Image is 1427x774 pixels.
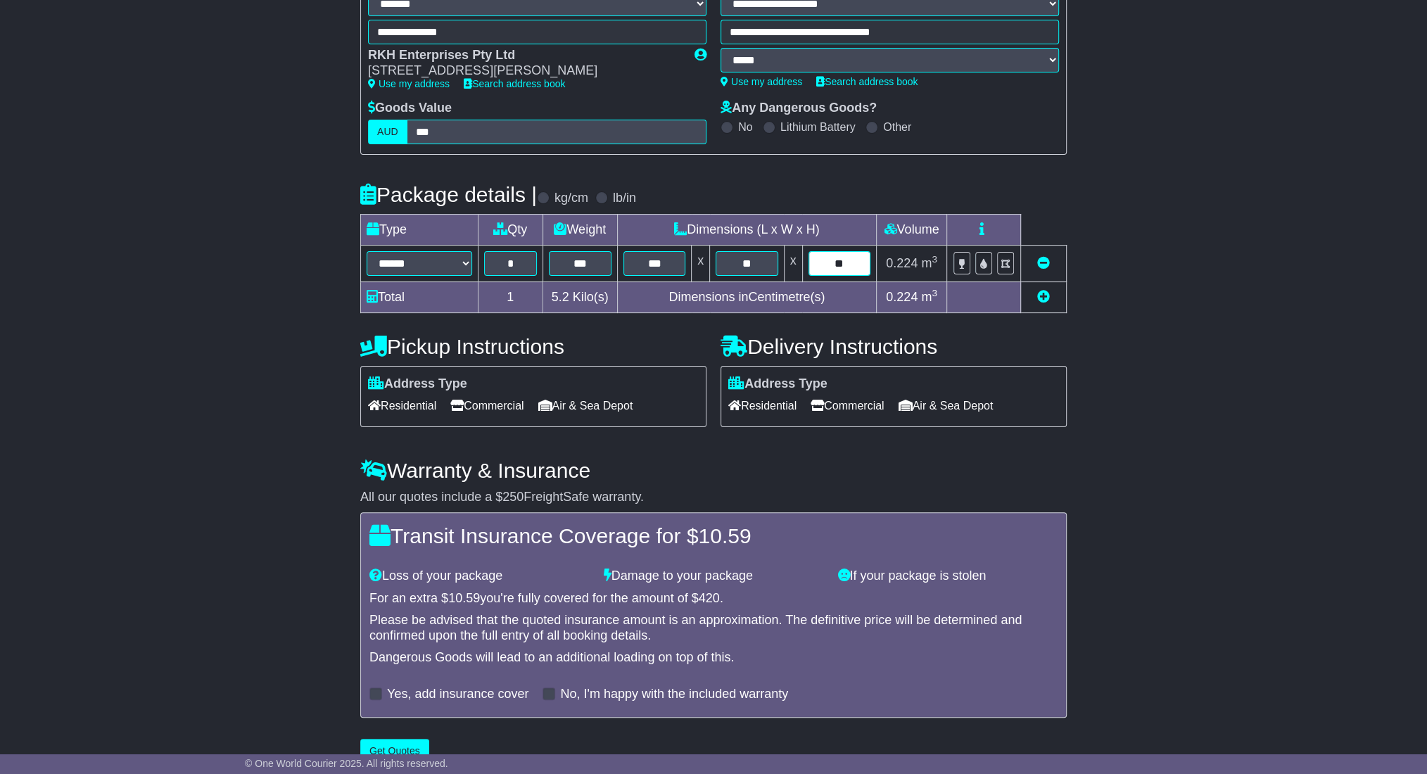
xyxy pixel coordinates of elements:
[932,288,937,298] sup: 3
[368,376,467,392] label: Address Type
[617,214,876,245] td: Dimensions (L x W x H)
[1037,256,1050,270] a: Remove this item
[921,290,937,304] span: m
[886,256,918,270] span: 0.224
[830,569,1065,584] div: If your package is stolen
[721,76,802,87] a: Use my address
[478,214,543,245] td: Qty
[876,214,946,245] td: Volume
[899,395,994,417] span: Air & Sea Depot
[738,120,752,134] label: No
[360,459,1067,482] h4: Warranty & Insurance
[538,395,633,417] span: Air & Sea Depot
[502,490,524,504] span: 250
[1037,290,1050,304] a: Add new item
[699,591,720,605] span: 420
[245,758,448,769] span: © One World Courier 2025. All rights reserved.
[728,376,827,392] label: Address Type
[921,256,937,270] span: m
[883,120,911,134] label: Other
[448,591,480,605] span: 10.59
[780,120,856,134] label: Lithium Battery
[368,48,680,63] div: RKH Enterprises Pty Ltd
[692,245,710,281] td: x
[368,120,407,144] label: AUD
[360,183,537,206] h4: Package details |
[597,569,831,584] div: Damage to your package
[543,214,617,245] td: Weight
[368,101,452,116] label: Goods Value
[613,191,636,206] label: lb/in
[617,281,876,312] td: Dimensions in Centimetre(s)
[361,214,478,245] td: Type
[369,613,1058,643] div: Please be advised that the quoted insurance amount is an approximation. The definitive price will...
[478,281,543,312] td: 1
[721,101,877,116] label: Any Dangerous Goods?
[698,524,751,547] span: 10.59
[361,281,478,312] td: Total
[543,281,617,312] td: Kilo(s)
[368,395,436,417] span: Residential
[387,687,528,702] label: Yes, add insurance cover
[784,245,802,281] td: x
[362,569,597,584] div: Loss of your package
[811,395,884,417] span: Commercial
[721,335,1067,358] h4: Delivery Instructions
[360,490,1067,505] div: All our quotes include a $ FreightSafe warranty.
[932,254,937,265] sup: 3
[464,78,565,89] a: Search address book
[450,395,524,417] span: Commercial
[369,591,1058,607] div: For an extra $ you're fully covered for the amount of $ .
[552,290,569,304] span: 5.2
[368,63,680,79] div: [STREET_ADDRESS][PERSON_NAME]
[728,395,797,417] span: Residential
[554,191,588,206] label: kg/cm
[360,335,706,358] h4: Pickup Instructions
[369,524,1058,547] h4: Transit Insurance Coverage for $
[360,739,429,763] button: Get Quotes
[369,650,1058,666] div: Dangerous Goods will lead to an additional loading on top of this.
[816,76,918,87] a: Search address book
[560,687,788,702] label: No, I'm happy with the included warranty
[886,290,918,304] span: 0.224
[368,78,450,89] a: Use my address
